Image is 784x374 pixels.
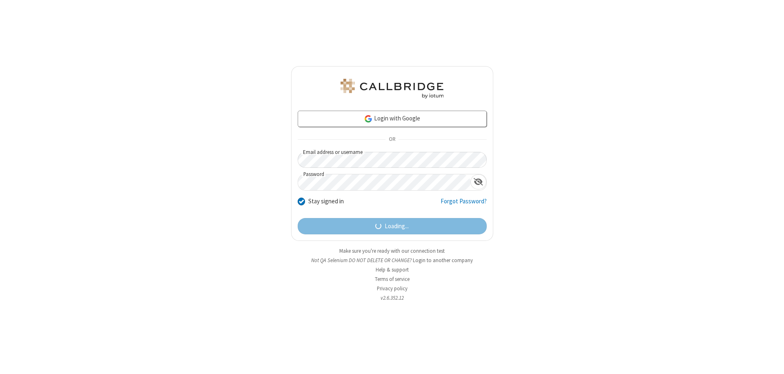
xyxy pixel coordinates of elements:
label: Stay signed in [308,197,344,206]
li: v2.6.352.12 [291,294,493,302]
img: google-icon.png [364,114,373,123]
li: Not QA Selenium DO NOT DELETE OR CHANGE? [291,256,493,264]
input: Email address or username [298,152,487,168]
a: Login with Google [298,111,487,127]
a: Privacy policy [377,285,408,292]
a: Help & support [376,266,409,273]
a: Terms of service [375,276,410,283]
img: QA Selenium DO NOT DELETE OR CHANGE [339,79,445,98]
span: Loading... [385,222,409,231]
iframe: Chat [764,353,778,368]
button: Loading... [298,218,487,234]
button: Login to another company [413,256,473,264]
input: Password [298,174,470,190]
a: Forgot Password? [441,197,487,212]
a: Make sure you're ready with our connection test [339,247,445,254]
div: Show password [470,174,486,189]
span: OR [385,134,399,145]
